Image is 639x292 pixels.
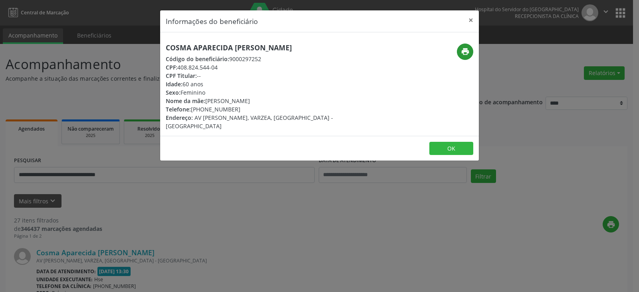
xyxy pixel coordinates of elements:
[166,105,367,113] div: [PHONE_NUMBER]
[166,114,193,121] span: Endereço:
[429,142,473,155] button: OK
[166,114,333,130] span: AV [PERSON_NAME], VARZEA, [GEOGRAPHIC_DATA] - [GEOGRAPHIC_DATA]
[166,97,205,105] span: Nome da mãe:
[461,47,470,56] i: print
[166,55,229,63] span: Código do beneficiário:
[166,80,367,88] div: 60 anos
[166,64,177,71] span: CPF:
[457,44,473,60] button: print
[166,88,367,97] div: Feminino
[463,10,479,30] button: Close
[166,89,181,96] span: Sexo:
[166,55,367,63] div: 9000297252
[166,44,367,52] h5: Cosma Aparecida [PERSON_NAME]
[166,72,367,80] div: --
[166,16,258,26] h5: Informações do beneficiário
[166,97,367,105] div: [PERSON_NAME]
[166,80,183,88] span: Idade:
[166,105,191,113] span: Telefone:
[166,72,197,79] span: CPF Titular:
[166,63,367,72] div: 408.824.544-04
